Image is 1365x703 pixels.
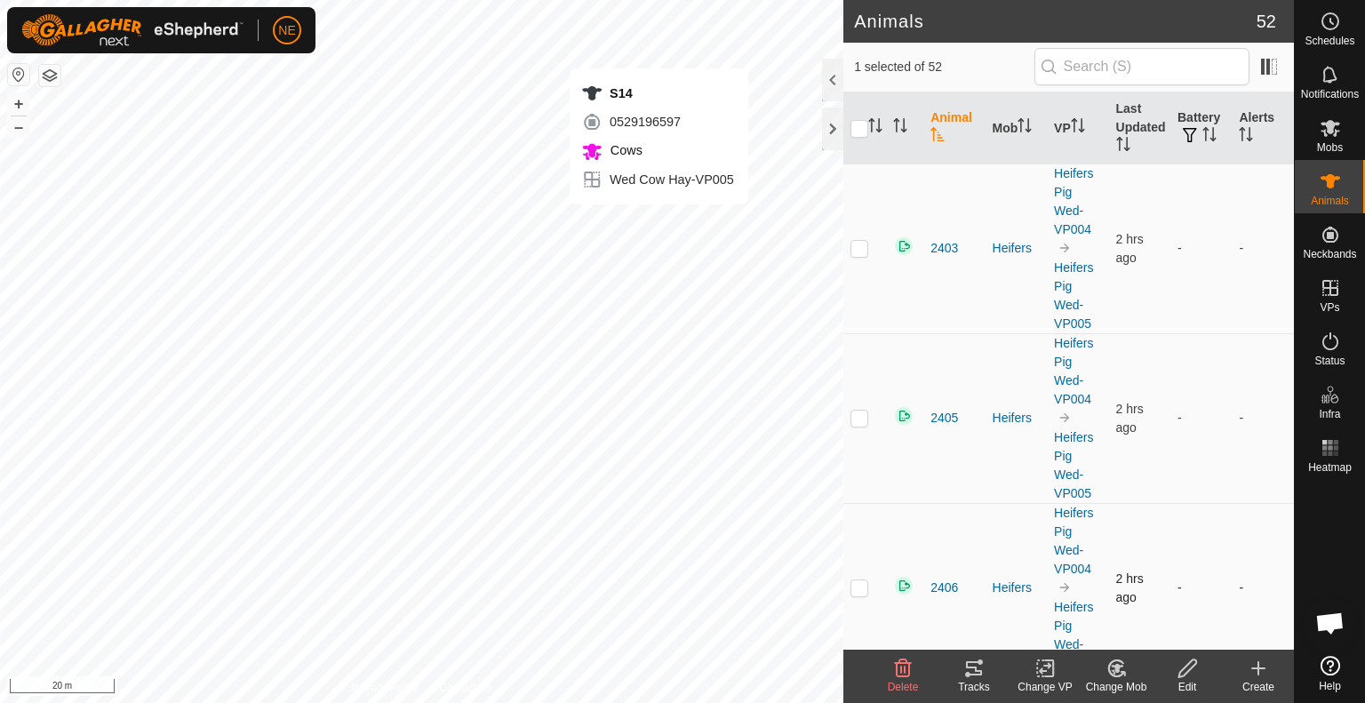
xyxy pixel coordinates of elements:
span: 1 selected of 52 [854,58,1034,76]
img: to [1058,580,1072,595]
a: Heifers Pig Wed-VP005 [1054,260,1093,331]
span: Help [1319,681,1341,691]
td: - [1170,333,1232,503]
img: to [1058,411,1072,425]
td: - [1232,503,1294,673]
div: Change Mob [1081,679,1152,695]
span: 2406 [930,579,958,597]
span: Cows [606,143,643,157]
img: to [1058,241,1072,255]
button: – [8,116,29,138]
span: Notifications [1301,89,1359,100]
th: Battery [1170,92,1232,164]
div: Heifers [993,239,1040,258]
span: 52 [1257,8,1276,35]
td: - [1170,503,1232,673]
img: Gallagher Logo [21,14,243,46]
a: Heifers Pig Wed-VP005 [1054,600,1093,670]
span: Mobs [1317,142,1343,153]
a: Contact Us [439,680,491,696]
div: Heifers [993,409,1040,427]
div: Change VP [1010,679,1081,695]
span: 2403 [930,239,958,258]
button: + [8,93,29,115]
th: Animal [923,92,985,164]
img: returning on [893,575,914,596]
span: Infra [1319,409,1340,419]
div: Edit [1152,679,1223,695]
p-sorticon: Activate to sort [868,121,882,135]
span: VPs [1320,302,1339,313]
p-sorticon: Activate to sort [1071,121,1085,135]
div: 0529196597 [581,111,734,132]
span: 15 Oct 2025, 7:01 am [1116,232,1144,265]
p-sorticon: Activate to sort [1239,130,1253,144]
a: Privacy Policy [352,680,419,696]
div: Wed Cow Hay-VP005 [581,169,734,190]
p-sorticon: Activate to sort [1116,140,1130,154]
div: S14 [581,83,734,104]
span: Delete [888,681,919,693]
span: 15 Oct 2025, 7:09 am [1116,571,1144,604]
span: Neckbands [1303,249,1356,260]
span: 2405 [930,409,958,427]
p-sorticon: Activate to sort [893,121,907,135]
a: Heifers Pig Wed-VP004 [1054,166,1093,236]
a: Heifers Pig Wed-VP004 [1054,506,1093,576]
button: Map Layers [39,65,60,86]
span: NE [278,21,295,40]
td: - [1232,333,1294,503]
a: Heifers Pig Wed-VP004 [1054,336,1093,406]
img: returning on [893,236,914,257]
th: Last Updated [1109,92,1170,164]
a: Help [1295,649,1365,699]
div: Tracks [938,679,1010,695]
div: Create [1223,679,1294,695]
input: Search (S) [1034,48,1249,85]
td: - [1232,164,1294,333]
th: Mob [986,92,1047,164]
td: - [1170,164,1232,333]
p-sorticon: Activate to sort [1202,130,1217,144]
span: 15 Oct 2025, 7:11 am [1116,402,1144,435]
img: returning on [893,405,914,427]
button: Reset Map [8,64,29,85]
div: Heifers [993,579,1040,597]
p-sorticon: Activate to sort [1018,121,1032,135]
span: Heatmap [1308,462,1352,473]
span: Schedules [1305,36,1354,46]
a: Heifers Pig Wed-VP005 [1054,430,1093,500]
span: Status [1314,355,1345,366]
div: Open chat [1304,596,1357,650]
th: Alerts [1232,92,1294,164]
span: Animals [1311,196,1349,206]
h2: Animals [854,11,1257,32]
th: VP [1047,92,1108,164]
p-sorticon: Activate to sort [930,130,945,144]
